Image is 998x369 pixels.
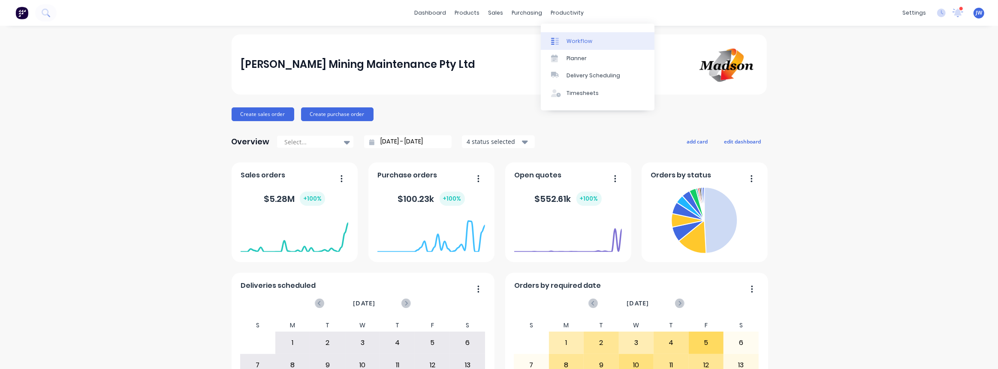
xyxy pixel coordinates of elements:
div: S [724,319,759,332]
div: M [275,319,311,332]
span: JW [976,9,982,17]
a: dashboard [410,6,450,19]
div: products [450,6,484,19]
img: Factory [15,6,28,19]
span: Purchase orders [377,170,437,180]
span: Sales orders [241,170,285,180]
div: W [345,319,380,332]
div: F [689,319,724,332]
div: Delivery Scheduling [567,72,620,79]
a: Delivery Scheduling [541,67,654,84]
img: Madson Mining Maintenance Pty Ltd [697,45,757,85]
span: Orders by status [651,170,711,180]
div: S [240,319,275,332]
div: S [450,319,485,332]
div: [PERSON_NAME] Mining Maintenance Pty Ltd [241,56,475,73]
a: Planner [541,50,654,67]
a: Timesheets [541,85,654,102]
button: Create purchase order [301,107,374,121]
div: productivity [546,6,588,19]
span: Open quotes [514,170,561,180]
div: purchasing [507,6,546,19]
div: 3 [619,332,654,354]
div: Timesheets [567,89,599,97]
div: 2 [584,332,618,354]
div: W [619,319,654,332]
div: $ 100.23k [398,192,465,206]
span: [DATE] [627,299,649,308]
div: $ 5.28M [264,192,325,206]
div: 1 [276,332,310,354]
div: 2 [311,332,345,354]
div: 3 [346,332,380,354]
div: + 100 % [576,192,602,206]
div: 6 [724,332,758,354]
div: 1 [549,332,584,354]
div: 4 [380,332,415,354]
div: + 100 % [300,192,325,206]
div: settings [898,6,930,19]
div: T [654,319,689,332]
div: 4 status selected [467,137,521,146]
a: Workflow [541,32,654,49]
div: 5 [416,332,450,354]
div: Overview [232,133,270,150]
div: S [514,319,549,332]
span: [DATE] [353,299,375,308]
button: add card [681,136,714,147]
button: edit dashboard [719,136,767,147]
div: M [549,319,584,332]
div: T [584,319,619,332]
button: Create sales order [232,107,294,121]
div: sales [484,6,507,19]
div: Planner [567,55,587,62]
div: Workflow [567,37,592,45]
button: 4 status selected [462,135,535,148]
div: 6 [450,332,485,354]
div: 5 [689,332,724,354]
div: 4 [654,332,688,354]
div: T [310,319,345,332]
div: + 100 % [440,192,465,206]
div: T [380,319,415,332]
div: $ 552.61k [535,192,602,206]
div: F [415,319,450,332]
